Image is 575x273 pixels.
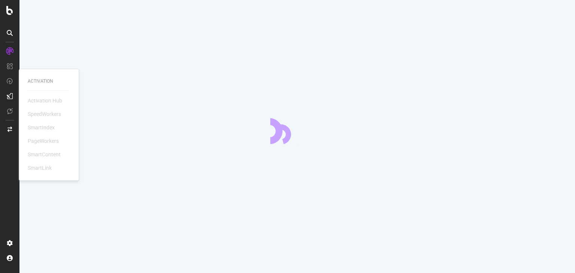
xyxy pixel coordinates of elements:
div: animation [270,117,324,144]
div: Activation [28,78,70,85]
div: SmartContent [28,151,61,158]
div: SmartLink [28,164,52,172]
div: Activation Hub [28,97,62,104]
div: PageWorkers [28,137,59,145]
div: SpeedWorkers [28,110,61,118]
div: SmartIndex [28,124,55,131]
